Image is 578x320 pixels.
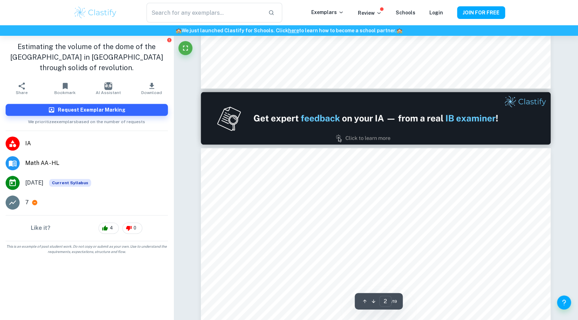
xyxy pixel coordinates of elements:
[54,90,76,95] span: Bookmark
[6,104,168,116] button: Request Exemplar Marking
[73,6,118,20] img: Clastify logo
[58,106,125,114] h6: Request Exemplar Marking
[49,179,91,187] div: This exemplar is based on the current syllabus. Feel free to refer to it for inspiration/ideas wh...
[167,37,172,42] button: Report issue
[311,8,344,16] p: Exemplars
[31,224,50,232] h6: Like it?
[25,179,43,187] span: [DATE]
[25,198,29,207] p: 7
[176,28,182,33] span: 🏫
[43,79,87,98] button: Bookmark
[392,298,397,305] span: / 19
[429,10,443,15] a: Login
[557,295,571,309] button: Help and Feedback
[396,28,402,33] span: 🏫
[130,79,174,98] button: Download
[6,41,168,73] h1: Estimating the volume of the dome of the [GEOGRAPHIC_DATA] in [GEOGRAPHIC_DATA] through solids of...
[141,90,162,95] span: Download
[288,28,299,33] a: here
[178,41,192,55] button: Fullscreen
[49,179,91,187] span: Current Syllabus
[25,139,168,148] span: IA
[122,222,142,234] div: 0
[1,27,577,34] h6: We just launched Clastify for Schools. Click to learn how to become a school partner.
[87,79,130,98] button: AI Assistant
[457,6,505,19] button: JOIN FOR FREE
[28,116,145,125] span: We prioritize exemplars based on the number of requests
[104,82,112,90] img: AI Assistant
[96,90,121,95] span: AI Assistant
[130,225,140,232] span: 0
[147,3,262,22] input: Search for any exemplars...
[106,225,117,232] span: 4
[98,222,119,234] div: 4
[358,9,382,17] p: Review
[16,90,28,95] span: Share
[201,92,551,145] img: Ad
[25,159,168,167] span: Math AA - HL
[396,10,415,15] a: Schools
[3,244,171,254] span: This is an example of past student work. Do not copy or submit as your own. Use to understand the...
